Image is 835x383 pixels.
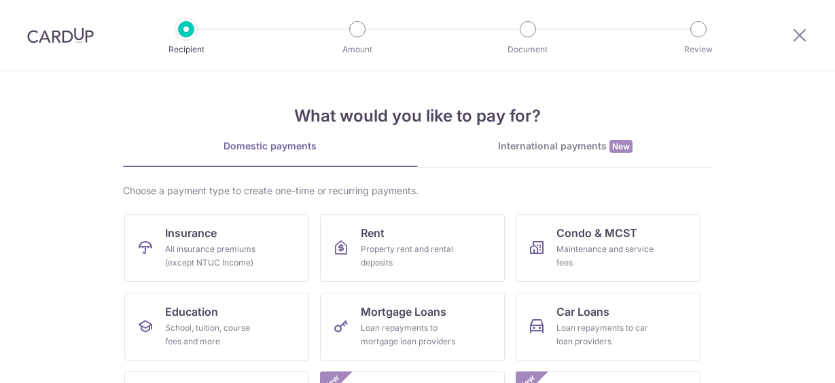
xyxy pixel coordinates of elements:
a: EducationSchool, tuition, course fees and more [124,293,309,361]
p: Amount [307,43,408,56]
span: Education [165,304,218,320]
a: Mortgage LoansLoan repayments to mortgage loan providers [320,293,505,361]
span: Car Loans [556,304,609,320]
img: CardUp [27,27,94,43]
iframe: Opens a widget where you can find more information [748,342,821,376]
div: International payments [418,139,713,153]
h4: What would you like to pay for? [123,104,713,128]
p: Document [478,43,578,56]
div: Loan repayments to mortgage loan providers [361,321,459,348]
a: Condo & MCSTMaintenance and service fees [516,214,700,282]
span: Rent [361,225,385,241]
span: Condo & MCST [556,225,637,241]
p: Review [648,43,749,56]
span: Mortgage Loans [361,304,446,320]
div: Domestic payments [123,139,418,153]
div: Property rent and rental deposits [361,242,459,270]
a: InsuranceAll insurance premiums (except NTUC Income) [124,214,309,282]
div: Choose a payment type to create one-time or recurring payments. [123,184,713,198]
div: Loan repayments to car loan providers [556,321,654,348]
div: Maintenance and service fees [556,242,654,270]
div: All insurance premiums (except NTUC Income) [165,242,263,270]
a: Car LoansLoan repayments to car loan providers [516,293,700,361]
div: School, tuition, course fees and more [165,321,263,348]
p: Recipient [136,43,236,56]
a: RentProperty rent and rental deposits [320,214,505,282]
span: New [609,140,633,153]
span: Insurance [165,225,217,241]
